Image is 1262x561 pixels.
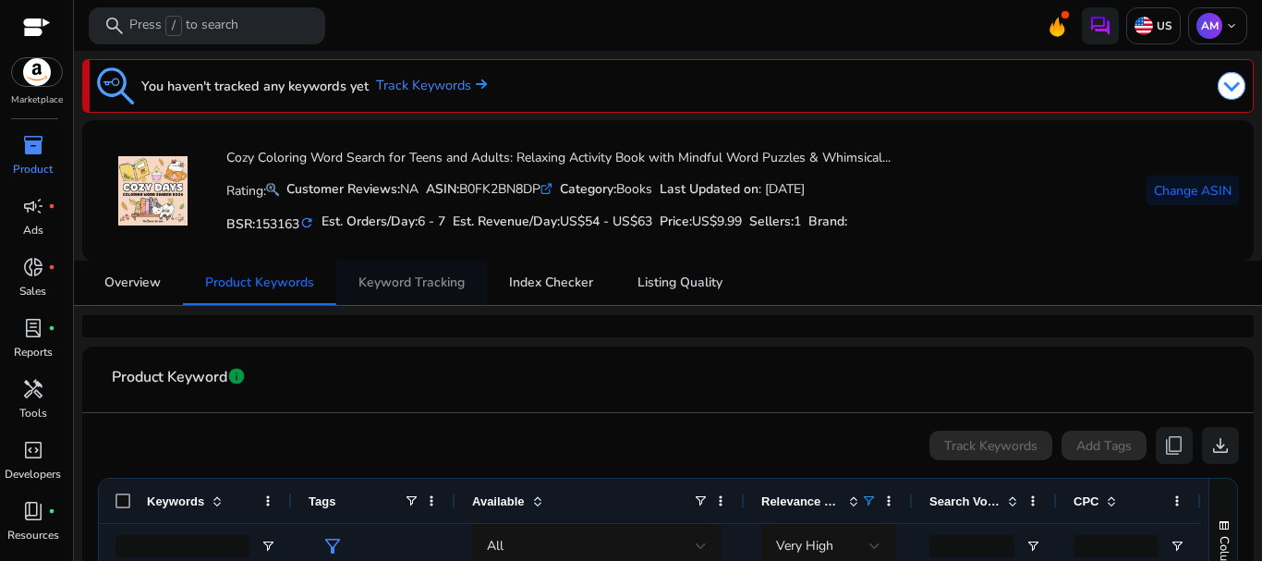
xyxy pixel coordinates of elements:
input: Search Volume Filter Input [929,535,1014,557]
span: Very High [776,537,833,555]
input: CPC Filter Input [1074,535,1159,557]
p: Reports [14,344,53,360]
p: Marketplace [11,93,63,107]
span: Index Checker [509,276,593,289]
img: amazon.svg [12,58,62,86]
div: Books [560,179,652,199]
span: Search Volume [929,494,1000,508]
span: donut_small [22,256,44,278]
p: Resources [7,527,59,543]
img: us.svg [1135,17,1153,35]
span: handyman [22,378,44,400]
span: campaign [22,195,44,217]
span: Change ASIN [1154,181,1232,201]
span: Product Keyword [112,361,227,394]
img: arrow-right.svg [471,79,487,90]
span: fiber_manual_record [48,507,55,515]
span: Brand [808,213,844,230]
img: 61UHOLTE27L.jpg [118,156,188,226]
div: B0FK2BN8DP [426,179,552,199]
h5: Est. Orders/Day: [322,214,445,230]
span: US$9.99 [692,213,742,230]
img: dropdown-arrow.svg [1218,72,1245,100]
p: Tools [19,405,47,421]
span: fiber_manual_record [48,324,55,332]
p: Sales [19,283,46,299]
h5: Sellers: [749,214,801,230]
div: : [DATE] [660,179,805,199]
p: AM [1196,13,1222,39]
button: download [1202,427,1239,464]
div: NA [286,179,419,199]
b: Customer Reviews: [286,180,400,198]
span: Keywords [147,494,204,508]
span: 1 [794,213,801,230]
span: / [165,16,182,36]
span: Overview [104,276,161,289]
p: Developers [5,466,61,482]
span: info [227,367,246,385]
span: filter_alt [322,535,344,557]
span: lab_profile [22,317,44,339]
span: code_blocks [22,439,44,461]
p: Press to search [129,16,238,36]
h5: Price: [660,214,742,230]
h5: : [808,214,847,230]
b: Category: [560,180,616,198]
p: US [1153,18,1172,33]
span: 6 - 7 [418,213,445,230]
b: Last Updated on [660,180,758,198]
p: Rating: [226,178,279,201]
span: 153163 [255,215,299,233]
mat-icon: refresh [299,214,314,232]
span: Keyword Tracking [358,276,465,289]
span: inventory_2 [22,134,44,156]
input: Keywords Filter Input [115,535,249,557]
span: US$54 - US$63 [560,213,652,230]
span: fiber_manual_record [48,263,55,271]
span: book_4 [22,500,44,522]
a: Track Keywords [376,76,487,96]
h5: BSR: [226,213,314,233]
span: Tags [309,494,335,508]
b: ASIN: [426,180,459,198]
span: CPC [1074,494,1098,508]
span: Available [472,494,525,508]
h3: You haven't tracked any keywords yet [141,75,369,97]
span: Listing Quality [637,276,722,289]
span: All [487,537,504,555]
h5: Est. Revenue/Day: [453,214,652,230]
span: download [1209,434,1232,457]
span: Relevance Score [761,494,841,508]
button: Open Filter Menu [261,539,275,554]
button: Open Filter Menu [1025,539,1040,554]
img: keyword-tracking.svg [97,67,134,104]
button: Open Filter Menu [1170,539,1184,554]
h4: Cozy Coloring Word Search for Teens and Adults: Relaxing Activity Book with Mindful Word Puzzles ... [226,151,891,166]
p: Ads [23,222,43,238]
span: keyboard_arrow_down [1224,18,1239,33]
span: search [103,15,126,37]
span: Product Keywords [205,276,314,289]
button: Change ASIN [1147,176,1239,205]
span: fiber_manual_record [48,202,55,210]
p: Product [13,161,53,177]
